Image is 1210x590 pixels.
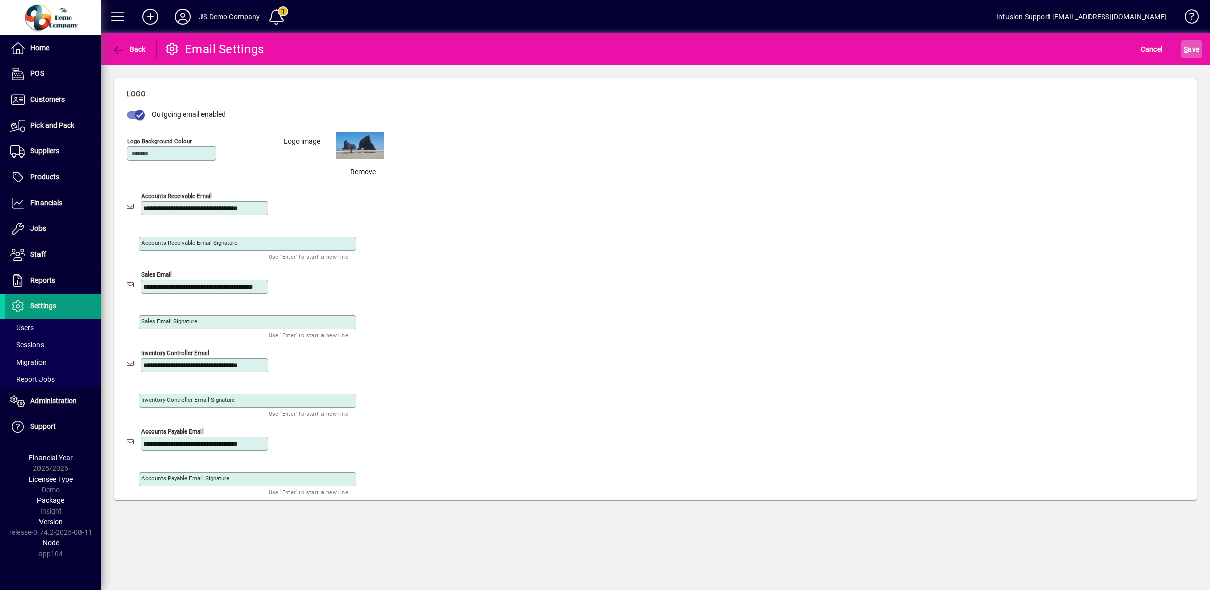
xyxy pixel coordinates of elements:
span: Version [39,518,63,526]
span: Reports [30,276,55,284]
a: Support [5,414,101,440]
a: Customers [5,87,101,112]
a: Administration [5,388,101,414]
mat-label: Sales email signature [141,318,197,325]
mat-label: Accounts Payable Email Signature [141,475,229,482]
a: Report Jobs [5,371,101,388]
a: Home [5,35,101,61]
a: Financials [5,190,101,216]
div: Email Settings [165,41,264,57]
span: Financials [30,199,62,207]
a: Migration [5,353,101,371]
label: Logo image [276,136,328,177]
span: Settings [30,302,56,310]
span: Products [30,173,59,181]
button: Save [1181,40,1202,58]
span: Outgoing email enabled [152,110,226,119]
span: Home [30,44,49,52]
mat-hint: Use 'Enter' to start a new line [269,486,348,498]
span: Report Jobs [10,375,55,383]
span: POS [30,69,44,77]
span: Pick and Pack [30,121,74,129]
div: Infusion Support [EMAIL_ADDRESS][DOMAIN_NAME] [996,9,1167,25]
mat-label: Inventory Controller Email Signature [141,396,235,403]
button: Cancel [1138,40,1165,58]
a: POS [5,61,101,87]
mat-label: Accounts receivable email signature [141,239,237,246]
mat-label: Sales email [141,270,172,278]
span: Staff [30,250,46,258]
mat-label: Logo background colour [127,137,192,144]
app-page-header-button: Back [101,40,157,58]
button: Back [109,40,148,58]
a: Users [5,319,101,336]
span: Remove [344,167,376,177]
span: Node [43,539,59,547]
span: Package [37,496,64,504]
span: Users [10,324,34,332]
span: Jobs [30,224,46,232]
button: Add [134,8,167,26]
mat-hint: Use 'Enter' to start a new line [269,329,348,341]
span: Financial Year [29,454,73,462]
div: JS Demo Company [199,9,260,25]
mat-hint: Use 'Enter' to start a new line [269,251,348,262]
span: Licensee Type [29,475,73,483]
mat-hint: Use 'Enter' to start a new line [269,408,348,419]
a: Pick and Pack [5,113,101,138]
button: Remove [340,159,380,177]
span: Customers [30,95,65,103]
a: Knowledge Base [1177,2,1197,35]
mat-label: Accounts receivable email [141,192,212,199]
a: Jobs [5,216,101,242]
a: Sessions [5,336,101,353]
span: ave [1184,41,1199,57]
span: Migration [10,358,47,366]
span: Administration [30,397,77,405]
span: S [1184,45,1188,53]
mat-label: Accounts Payable Email [141,427,204,435]
a: Reports [5,268,101,293]
span: Sessions [10,341,44,349]
span: Suppliers [30,147,59,155]
span: Support [30,422,56,430]
button: Profile [167,8,199,26]
mat-label: Inventory Controller Email [141,349,209,356]
span: Cancel [1141,41,1163,57]
a: Staff [5,242,101,267]
a: Products [5,165,101,190]
a: Suppliers [5,139,101,164]
span: Logo [127,90,146,98]
span: Back [112,45,146,53]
